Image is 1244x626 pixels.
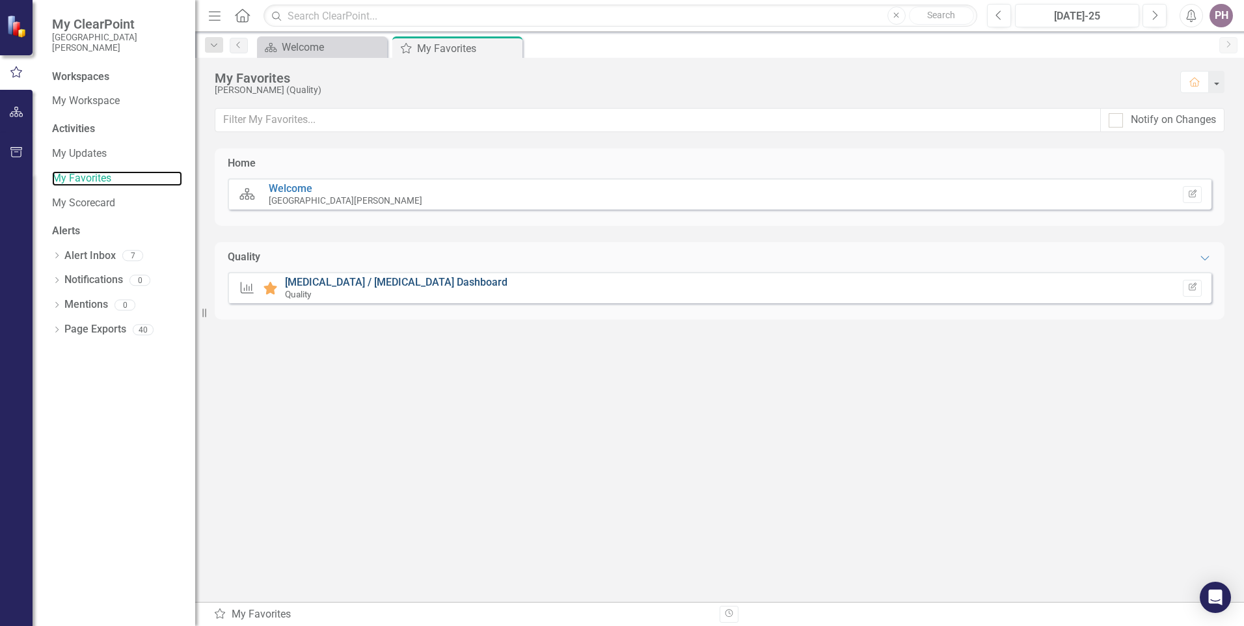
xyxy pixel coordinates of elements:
[260,39,384,55] a: Welcome
[1210,4,1233,27] button: PH
[1020,8,1135,24] div: [DATE]-25
[215,71,1167,85] div: My Favorites
[269,182,312,195] a: Welcome
[52,32,182,53] small: [GEOGRAPHIC_DATA][PERSON_NAME]
[7,14,29,37] img: ClearPoint Strategy
[64,322,126,337] a: Page Exports
[269,195,422,206] small: [GEOGRAPHIC_DATA][PERSON_NAME]
[215,108,1101,132] input: Filter My Favorites...
[129,275,150,286] div: 0
[1183,186,1202,203] button: Set Home Page
[52,16,182,32] span: My ClearPoint
[122,251,143,262] div: 7
[52,196,182,211] a: My Scorecard
[228,156,256,171] div: Home
[1015,4,1139,27] button: [DATE]-25
[52,122,182,137] div: Activities
[282,39,384,55] div: Welcome
[417,40,519,57] div: My Favorites
[285,276,507,288] a: [MEDICAL_DATA] / [MEDICAL_DATA] Dashboard
[52,171,182,186] a: My Favorites
[133,324,154,335] div: 40
[64,297,108,312] a: Mentions
[52,146,182,161] a: My Updates
[52,224,182,239] div: Alerts
[285,289,311,299] small: Quality
[228,250,260,265] div: Quality
[64,249,116,264] a: Alert Inbox
[52,94,182,109] a: My Workspace
[215,85,1167,95] div: [PERSON_NAME] (Quality)
[64,273,123,288] a: Notifications
[115,299,135,310] div: 0
[1131,113,1216,128] div: Notify on Changes
[213,607,710,622] div: My Favorites
[1200,582,1231,613] div: Open Intercom Messenger
[52,70,109,85] div: Workspaces
[909,7,974,25] button: Search
[264,5,977,27] input: Search ClearPoint...
[927,10,955,20] span: Search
